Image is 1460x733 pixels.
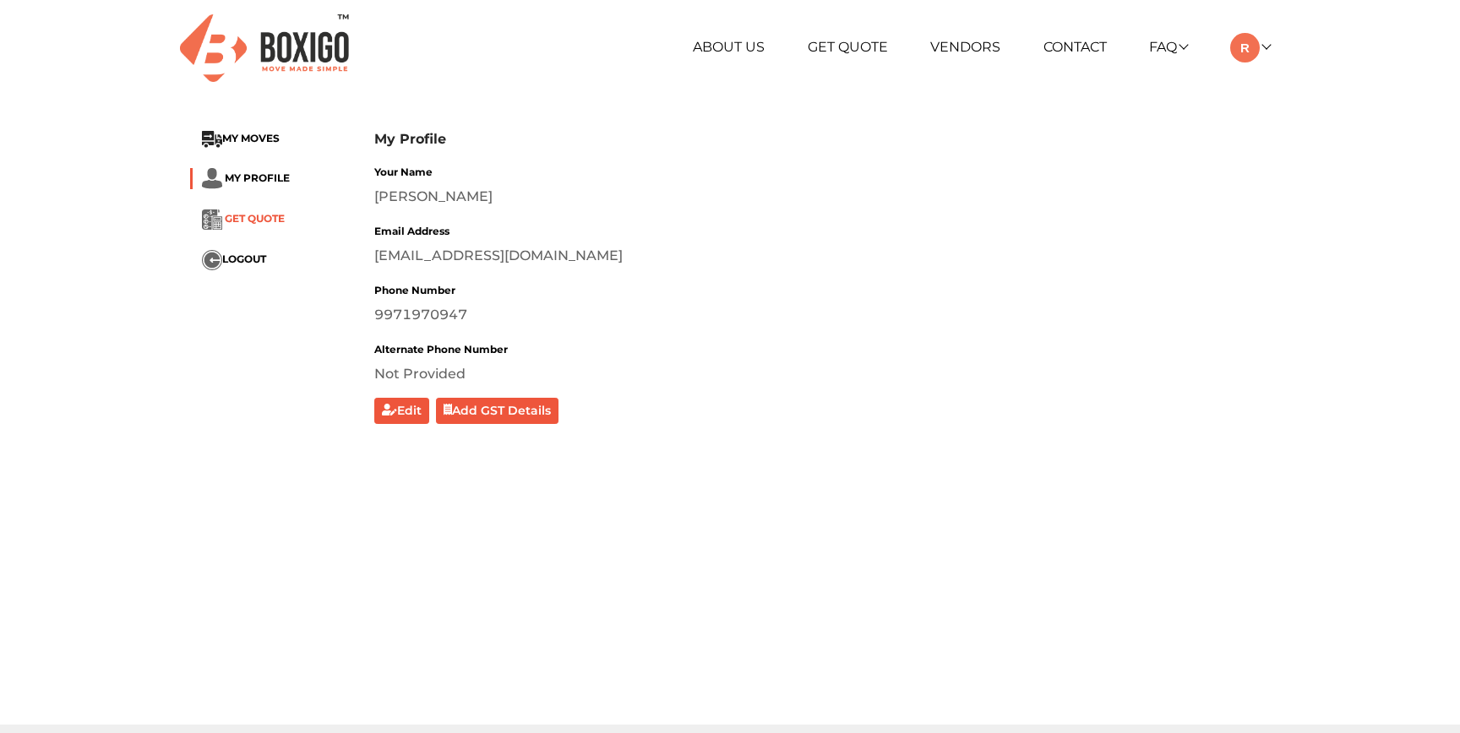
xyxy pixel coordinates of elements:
[374,224,449,239] label: Email Address
[374,305,1270,325] div: 9971970947
[808,39,888,55] a: Get Quote
[202,250,222,270] img: ...
[202,250,266,270] button: ...LOGOUT
[374,187,1270,207] div: [PERSON_NAME]
[202,168,222,189] img: ...
[374,398,429,424] button: Edit
[374,283,455,298] label: Phone Number
[222,253,266,266] span: LOGOUT
[374,165,433,180] label: Your Name
[202,213,285,225] a: ... GET QUOTE
[202,171,290,184] a: ... MY PROFILE
[222,133,280,145] span: MY MOVES
[374,131,1270,147] h3: My Profile
[225,171,290,184] span: MY PROFILE
[374,342,508,357] label: Alternate Phone Number
[930,39,1000,55] a: Vendors
[693,39,765,55] a: About Us
[374,364,1270,384] div: Not Provided
[374,246,1270,266] div: [EMAIL_ADDRESS][DOMAIN_NAME]
[436,398,559,424] button: Add GST Details
[202,133,280,145] a: ...MY MOVES
[1149,39,1187,55] a: FAQ
[1043,39,1107,55] a: Contact
[225,213,285,225] span: GET QUOTE
[180,14,349,81] img: Boxigo
[202,209,222,230] img: ...
[202,131,222,148] img: ...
